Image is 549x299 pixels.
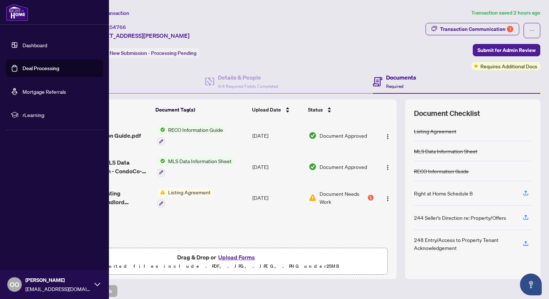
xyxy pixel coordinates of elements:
button: Logo [382,192,394,203]
button: Upload Forms [216,252,257,262]
div: 248 Entry/Access to Property Tenant Acknowledgement [414,236,514,252]
article: Transaction saved 2 hours ago [471,9,540,17]
a: Mortgage Referrals [23,88,66,95]
img: Logo [385,134,391,140]
span: 54766 [110,24,126,31]
button: Status IconRECO Information Guide [157,126,226,145]
span: MLS Data Information Sheet [165,157,235,165]
h4: Documents [386,73,416,82]
span: rLearning [23,111,98,119]
span: Status [308,106,323,114]
button: Open asap [520,274,542,295]
span: New Submission - Processing Pending [110,50,196,56]
img: Status Icon [157,157,165,165]
img: logo [6,4,28,21]
img: Document Status [309,194,317,202]
span: Submit for Admin Review [477,44,536,56]
div: 244 Seller’s Direction re: Property/Offers [414,214,506,222]
span: Drag & Drop or [177,252,257,262]
button: Transaction Communication1 [426,23,519,35]
img: Status Icon [157,188,165,196]
a: Deal Processing [23,65,59,72]
th: Status [305,100,375,120]
button: Status IconListing Agreement [157,188,213,208]
span: ellipsis [529,28,534,33]
td: [DATE] [249,120,306,151]
p: Supported files include .PDF, .JPG, .JPEG, .PNG under 25 MB [51,262,383,271]
th: Upload Date [249,100,305,120]
div: Listing Agreement [414,127,456,135]
button: Status IconMLS Data Information Sheet [157,157,235,177]
span: OO [10,279,19,290]
span: [PERSON_NAME] [25,276,91,284]
h4: Details & People [218,73,278,82]
span: Document Needs Work [320,190,366,206]
button: Logo [382,130,394,141]
span: [STREET_ADDRESS][PERSON_NAME] [90,31,190,40]
a: Dashboard [23,42,47,48]
span: Document Approved [320,132,367,140]
span: Listing Agreement [165,188,213,196]
span: Requires Additional Docs [480,62,537,70]
button: Logo [382,161,394,173]
div: Status: [90,48,199,58]
img: Status Icon [157,126,165,134]
span: Document Approved [320,163,367,171]
img: Logo [385,196,391,202]
img: Logo [385,165,391,170]
td: [DATE] [249,182,306,214]
span: 4/4 Required Fields Completed [218,84,278,89]
span: Required [386,84,403,89]
td: [DATE] [249,151,306,182]
div: Transaction Communication [440,23,513,35]
div: RECO Information Guide [414,167,469,175]
span: [EMAIL_ADDRESS][DOMAIN_NAME] [25,285,91,293]
div: 1 [368,195,374,201]
img: Document Status [309,132,317,140]
span: Upload Date [252,106,281,114]
div: Right at Home Schedule B [414,189,473,197]
div: 1 [507,26,513,32]
span: RECO Information Guide [165,126,226,134]
button: Submit for Admin Review [473,44,540,56]
span: Document Checklist [414,108,480,118]
img: Document Status [309,163,317,171]
div: MLS Data Information Sheet [414,147,477,155]
span: View Transaction [90,10,129,16]
span: Drag & Drop orUpload FormsSupported files include .PDF, .JPG, .JPEG, .PNG under25MB [47,248,387,275]
th: Document Tag(s) [152,100,249,120]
